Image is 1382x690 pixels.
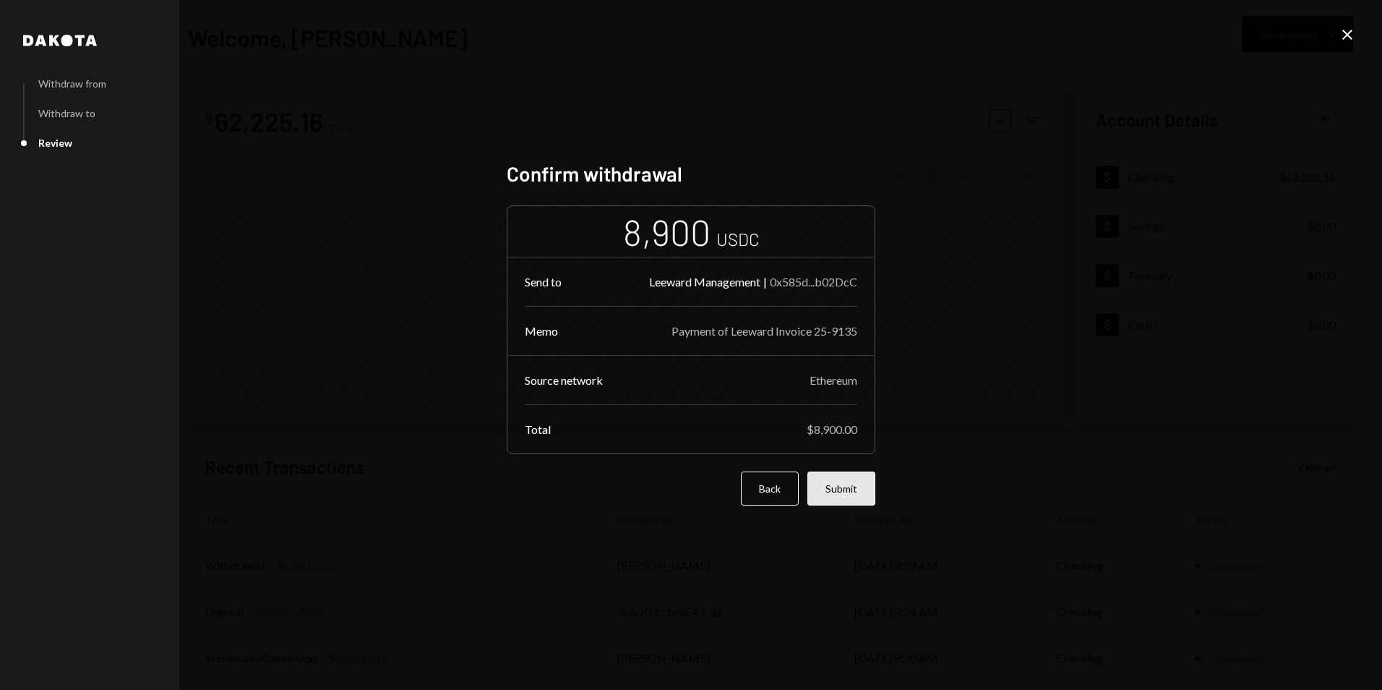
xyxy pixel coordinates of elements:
div: Total [525,422,551,436]
div: 0x585d...b02DcC [770,275,857,289]
div: $8,900.00 [807,422,857,436]
div: Send to [525,275,562,289]
button: Back [741,472,799,506]
div: Leeward Management [649,275,760,289]
button: Submit [807,472,875,506]
div: USDC [716,227,760,251]
div: Source network [525,373,603,387]
div: 8,900 [623,209,711,255]
div: Withdraw from [38,77,106,90]
div: Ethereum [810,373,857,387]
div: Memo [525,324,558,338]
div: Review [38,137,72,149]
div: Payment of Leeward Invoice 25-9135 [671,324,857,338]
h2: Confirm withdrawal [507,160,875,188]
div: | [763,275,767,289]
div: Withdraw to [38,107,95,119]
